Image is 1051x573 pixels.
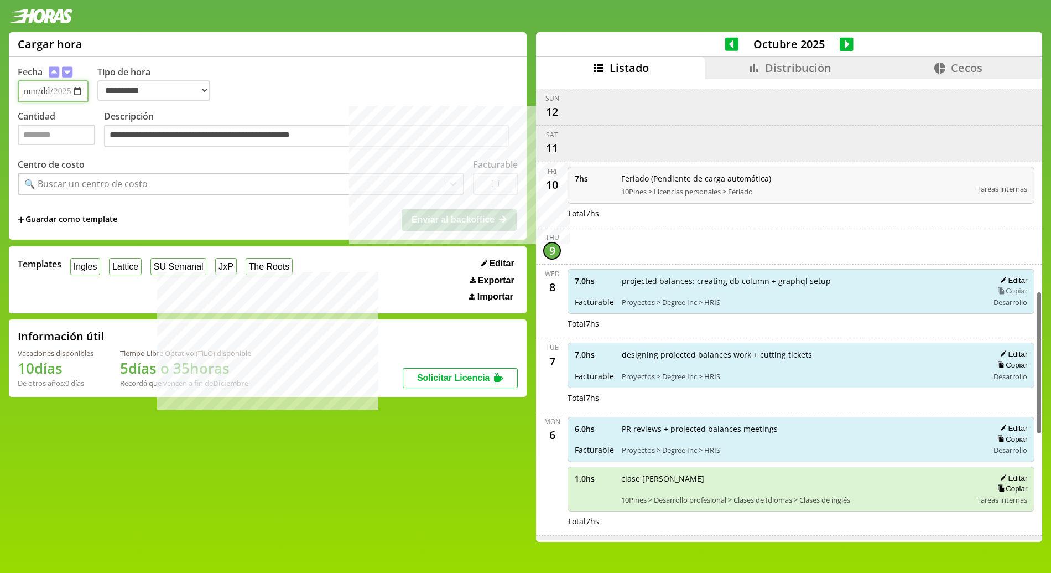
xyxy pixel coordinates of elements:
button: Copiar [994,484,1027,493]
span: Exportar [478,276,514,286]
div: 6 [543,426,561,444]
span: Facturable [575,297,614,307]
span: Distribución [765,60,831,75]
span: 1.0 hs [575,473,613,484]
div: 11 [543,140,561,157]
span: designing projected balances work + cutting tickets [622,349,981,360]
button: Editar [997,349,1027,359]
button: Copiar [994,435,1027,444]
h1: Cargar hora [18,37,82,51]
label: Tipo de hora [97,66,219,102]
button: Exportar [467,275,518,286]
div: 7 [543,352,561,370]
span: Listado [610,60,649,75]
button: Editar [478,258,518,269]
span: 7.0 hs [575,349,614,360]
span: projected balances: creating db column + graphql setup [622,276,981,286]
button: Copiar [994,360,1027,370]
select: Tipo de hora [97,80,210,101]
div: Vacaciones disponibles [18,348,93,358]
div: Total 7 hs [568,318,1034,329]
div: 8 [543,278,561,296]
b: Diciembre [213,378,248,388]
div: Total 7 hs [568,516,1034,526]
span: Proyectos > Degree Inc > HRIS [622,445,981,455]
span: PR reviews + projected balances meetings [622,424,981,434]
button: Ingles [70,258,100,275]
label: Descripción [104,110,518,151]
div: 12 [543,103,561,121]
span: 10Pines > Desarrollo profesional > Clases de Idiomas > Clases de inglés [621,495,969,505]
span: Importar [477,292,513,302]
div: Total 7 hs [568,208,1034,219]
h2: Información útil [18,329,105,344]
span: 6.0 hs [575,424,614,434]
input: Cantidad [18,125,95,145]
div: Tue [546,343,559,352]
div: Recordá que vencen a fin de [120,378,251,388]
div: Sun [545,94,559,103]
span: 7 hs [575,173,613,184]
img: logotipo [9,9,73,23]
h1: 10 días [18,358,93,378]
span: Desarrollo [993,297,1027,307]
label: Fecha [18,66,43,78]
span: Facturable [575,445,614,455]
textarea: Descripción [104,125,509,148]
label: Cantidad [18,110,104,151]
span: Tareas internas [977,184,1027,194]
div: 10 [543,176,561,194]
div: Wed [545,269,560,278]
button: Copiar [994,286,1027,296]
span: + [18,214,24,226]
span: Cecos [951,60,982,75]
div: Mon [544,417,560,426]
span: Proyectos > Degree Inc > HRIS [622,297,981,307]
span: Proyectos > Degree Inc > HRIS [622,371,981,381]
span: +Guardar como template [18,214,117,226]
span: Facturable [575,371,614,381]
span: Octubre 2025 [738,37,840,51]
button: Editar [997,424,1027,433]
span: Desarrollo [993,371,1027,381]
div: Thu [545,233,559,242]
button: The Roots [246,258,293,275]
span: Feriado (Pendiente de carga automática) [621,173,969,184]
button: Editar [997,276,1027,285]
div: Fri [548,167,556,176]
span: Editar [489,259,514,269]
div: De otros años: 0 días [18,378,93,388]
span: Solicitar Licencia [417,373,490,383]
button: Editar [997,473,1027,483]
span: clase [PERSON_NAME] [621,473,969,484]
div: scrollable content [536,79,1042,541]
h1: 5 días o 35 horas [120,358,251,378]
button: Lattice [109,258,142,275]
div: 🔍 Buscar un centro de costo [24,178,148,190]
span: Desarrollo [993,445,1027,455]
span: Tareas internas [977,495,1027,505]
span: 10Pines > Licencias personales > Feriado [621,187,969,197]
div: 9 [543,242,561,260]
div: Tiempo Libre Optativo (TiLO) disponible [120,348,251,358]
span: 7.0 hs [575,276,614,286]
button: JxP [215,258,236,275]
button: SU Semanal [150,258,206,275]
label: Facturable [473,158,518,171]
span: Templates [18,258,61,270]
label: Centro de costo [18,158,85,171]
div: Total 7 hs [568,393,1034,403]
div: Sat [546,130,558,140]
button: Solicitar Licencia [403,368,518,388]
